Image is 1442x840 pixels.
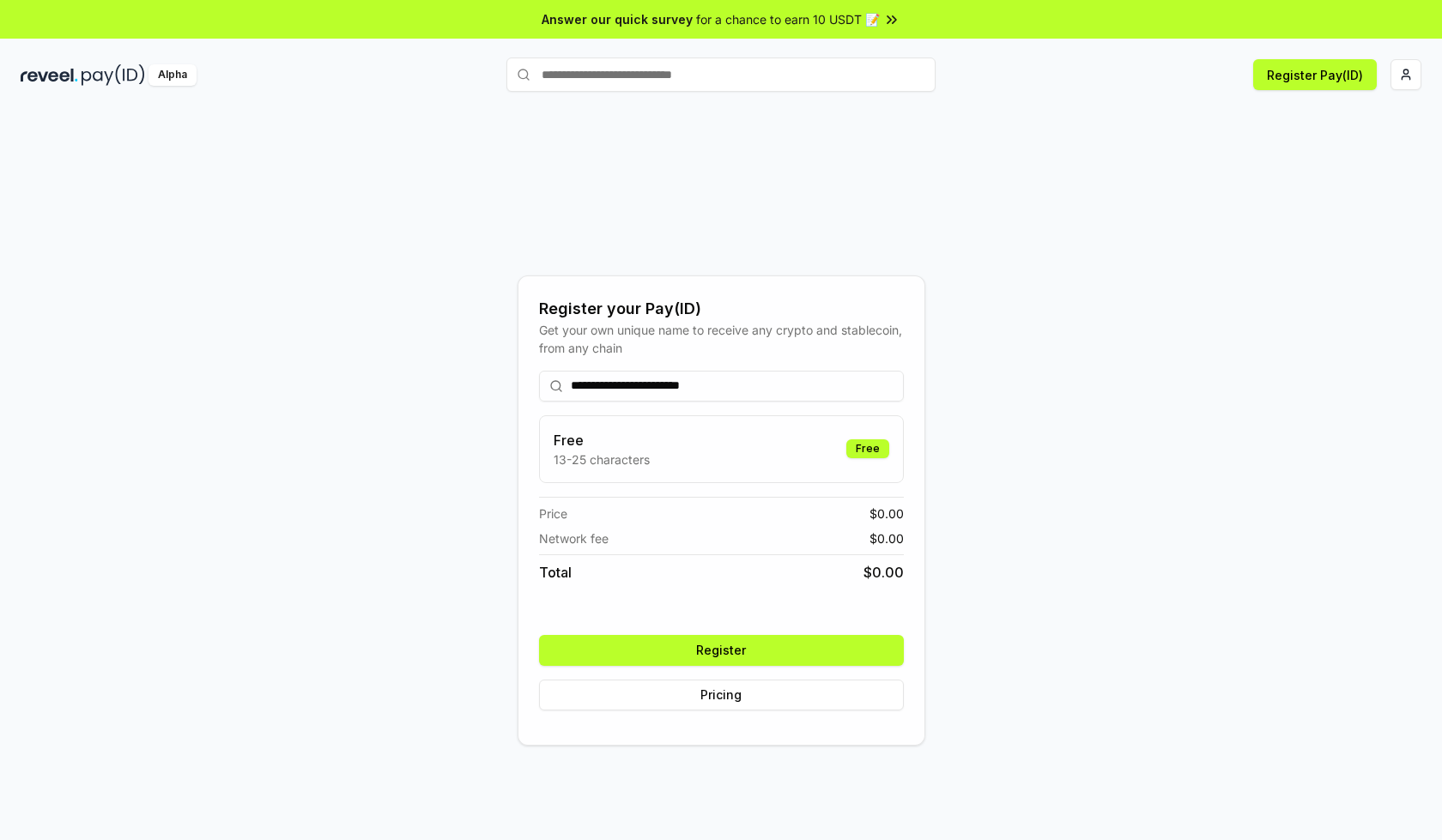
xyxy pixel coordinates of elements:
span: $ 0.00 [869,505,904,523]
button: Register [539,635,904,666]
div: Register your Pay(ID) [539,297,904,321]
button: Register Pay(ID) [1253,59,1377,90]
span: Network fee [539,529,609,547]
p: 13-25 characters [554,450,650,468]
div: Alpha [148,64,197,86]
span: Price [539,505,567,523]
span: Answer our quick survey [542,10,693,28]
span: $ 0.00 [869,529,904,547]
img: pay_id [82,64,145,86]
img: reveel_dark [21,64,78,86]
div: Free [846,439,889,458]
button: Pricing [539,680,904,710]
span: $ 0.00 [863,562,904,583]
span: for a chance to earn 10 USDT 📝 [696,10,880,28]
h3: Free [554,430,650,450]
div: Get your own unique name to receive any crypto and stablecoin, from any chain [539,321,904,357]
span: Total [539,562,572,583]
